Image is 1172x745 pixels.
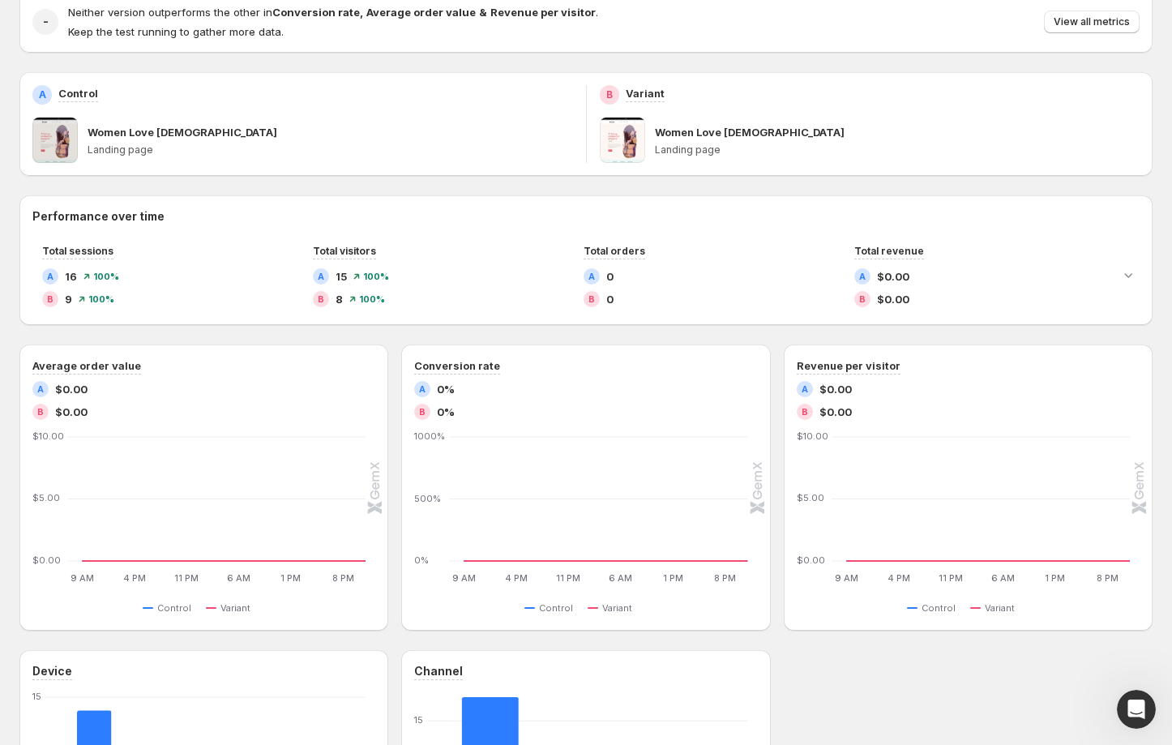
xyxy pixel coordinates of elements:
span: 0% [437,381,455,397]
h2: B [318,294,324,304]
text: 1 PM [1045,572,1065,584]
span: Control [157,602,191,614]
span: 15 [336,268,347,285]
text: $10.00 [797,430,828,442]
h3: Device [32,663,72,679]
div: Operator • 1m ago [26,377,119,387]
button: Expand chart [1117,263,1140,286]
div: William says… [13,139,311,250]
h2: A [802,384,808,394]
b: Later [DATE] [40,349,121,362]
h2: A [419,384,426,394]
span: Total revenue [854,245,924,257]
button: Gif picker [51,531,64,544]
h2: B [47,294,53,304]
text: 1 PM [281,572,302,584]
strong: Conversion rate [272,6,360,19]
h3: Revenue per visitor [797,358,900,374]
button: go back [11,6,41,37]
span: Total sessions [42,245,113,257]
text: 6 AM [227,572,250,584]
span: $0.00 [819,404,852,420]
h2: B [606,88,613,101]
button: Home [254,6,284,37]
h2: A [39,88,46,101]
span: 100 % [363,272,389,281]
text: $5.00 [797,493,824,504]
span: 100 % [93,272,119,281]
span: Control [539,602,573,614]
button: Variant [206,598,257,618]
textarea: Message… [14,497,310,524]
span: $0.00 [819,381,852,397]
div: You’ll get replies here and in your email:✉️[EMAIL_ADDRESS][DOMAIN_NAME]The team will be back🕒Lat... [13,250,266,374]
text: 0% [414,554,429,566]
h2: B [419,407,426,417]
h3: Conversion rate [414,358,500,374]
b: [EMAIL_ADDRESS][DOMAIN_NAME] [26,293,155,322]
span: Total orders [584,245,645,257]
text: 1000% [414,430,445,442]
div: You’ll get replies here and in your email: ✉️ [26,260,253,323]
span: 0 [606,268,614,285]
text: 11 PM [557,572,581,584]
button: Emoji picker [25,531,38,544]
button: Control [143,598,198,618]
p: Variant [626,85,665,101]
text: 1 PM [663,572,683,584]
h2: A [859,272,866,281]
button: Upload attachment [77,531,90,544]
iframe: Intercom live chat [1117,690,1156,729]
div: William says… [13,403,311,460]
text: 11 PM [939,572,963,584]
img: Women Love Jesus [32,118,78,163]
h2: A [588,272,595,281]
text: 15 [32,691,41,702]
text: 6 AM [991,572,1015,584]
span: $0.00 [877,268,909,285]
text: 4 PM [887,572,909,584]
strong: Revenue per visitor [490,6,596,19]
div: i have a conversion showing on facebook to one of these pages, but I do not know which one as you... [71,469,298,533]
text: $0.00 [797,554,825,566]
button: Control [524,598,580,618]
img: Profile image for Operator [46,9,72,35]
span: 100 % [88,294,114,304]
text: 4 PM [505,572,528,584]
span: 100 % [359,294,385,304]
text: $10.00 [32,430,64,442]
p: Landing page [88,143,573,156]
text: 8 PM [715,572,737,584]
div: How long does it take to display data on experiment? Why is this not realtime like other software... [71,148,298,228]
button: Variant [970,598,1021,618]
text: 9 AM [71,572,94,584]
p: Women Love [DEMOGRAPHIC_DATA] [655,124,845,140]
span: Neither version outperforms the other in . [68,6,598,19]
text: 6 AM [610,572,633,584]
p: Control [58,85,98,101]
div: Close [284,6,314,36]
strong: Average order value [366,6,476,19]
button: Send a message… [278,524,304,550]
text: 4 PM [123,572,146,584]
span: 16 [65,268,77,285]
h2: - [43,14,49,30]
button: Variant [588,598,639,618]
span: Variant [602,602,632,614]
text: 9 AM [835,572,858,584]
div: Operator says… [13,250,311,403]
strong: , [360,6,363,19]
h3: Average order value [32,358,141,374]
text: 8 PM [332,572,354,584]
text: 500% [414,493,441,504]
h2: B [859,294,866,304]
button: View all metrics [1044,11,1140,33]
h2: B [588,294,595,304]
span: 0% [437,404,455,420]
span: Keep the test running to gather more data. [68,25,284,38]
text: 15 [414,714,423,726]
span: 9 [65,291,72,307]
h2: B [802,407,808,417]
h2: A [318,272,324,281]
button: Control [907,598,962,618]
